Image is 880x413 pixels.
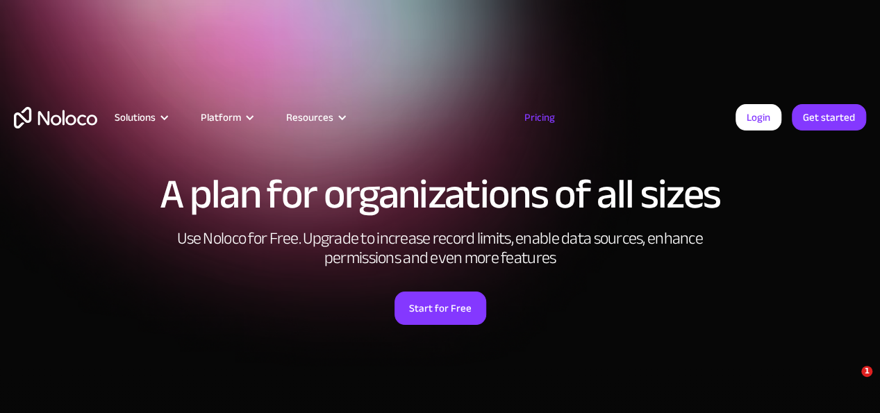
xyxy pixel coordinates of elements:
div: Platform [183,108,269,126]
div: Platform [201,108,241,126]
a: home [14,107,97,128]
div: Solutions [97,108,183,126]
iframe: Intercom notifications message [602,278,880,376]
span: 1 [861,366,872,377]
div: Solutions [115,108,156,126]
iframe: Intercom live chat [833,366,866,399]
a: Pricing [507,108,572,126]
div: Resources [286,108,333,126]
a: Start for Free [395,292,486,325]
h1: A plan for organizations of all sizes [14,174,866,215]
div: Resources [269,108,361,126]
a: Login [736,104,781,130]
a: Get started [792,104,866,130]
h2: Use Noloco for Free. Upgrade to increase record limits, enable data sources, enhance permissions ... [163,229,718,268]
